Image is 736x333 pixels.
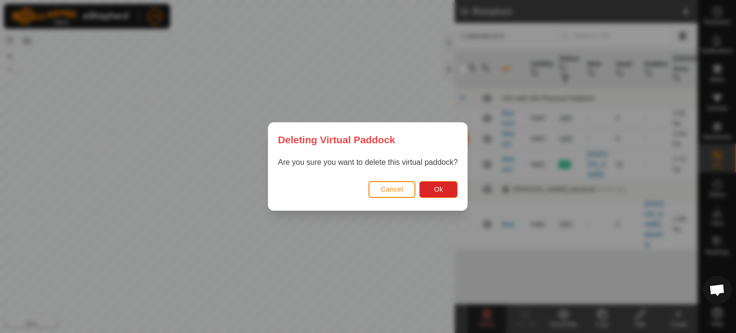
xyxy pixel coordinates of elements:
div: Open chat [703,276,732,304]
button: Ok [420,181,458,198]
span: Deleting Virtual Paddock [278,132,395,147]
button: Cancel [368,181,416,198]
p: Are you sure you want to delete this virtual paddock? [278,157,458,168]
span: Cancel [381,185,403,193]
span: Ok [434,185,443,193]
